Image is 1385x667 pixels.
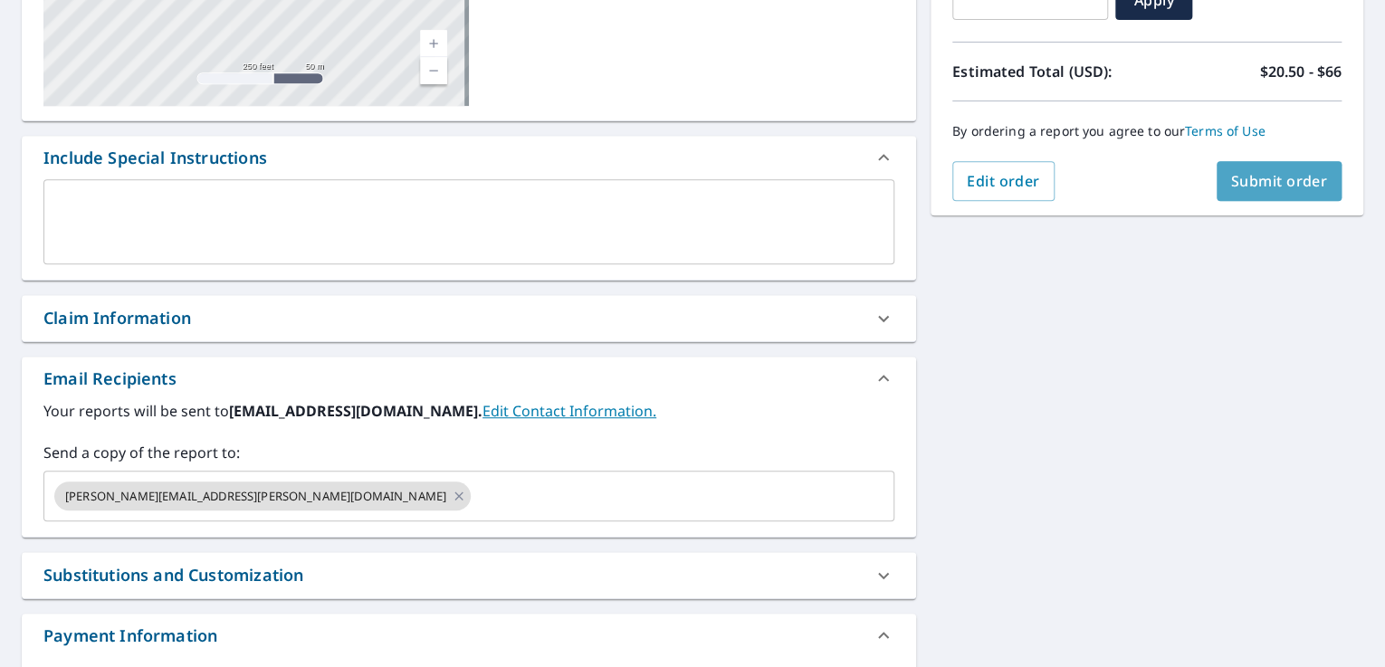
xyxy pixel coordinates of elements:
div: [PERSON_NAME][EMAIL_ADDRESS][PERSON_NAME][DOMAIN_NAME] [54,481,471,510]
button: Submit order [1217,161,1342,201]
div: Claim Information [22,295,916,341]
b: [EMAIL_ADDRESS][DOMAIN_NAME]. [229,401,482,421]
div: Email Recipients [43,367,177,391]
div: Payment Information [22,614,916,657]
button: Edit order [952,161,1055,201]
div: Claim Information [43,306,191,330]
p: $20.50 - $66 [1259,61,1342,82]
div: Include Special Instructions [22,136,916,179]
span: [PERSON_NAME][EMAIL_ADDRESS][PERSON_NAME][DOMAIN_NAME] [54,488,457,505]
div: Include Special Instructions [43,146,267,170]
div: Substitutions and Customization [22,552,916,598]
label: Send a copy of the report to: [43,442,894,463]
span: Edit order [967,171,1040,191]
a: EditContactInfo [482,401,656,421]
span: Submit order [1231,171,1328,191]
div: Substitutions and Customization [43,563,303,587]
p: Estimated Total (USD): [952,61,1147,82]
a: Current Level 17, Zoom Out [420,57,447,84]
label: Your reports will be sent to [43,400,894,422]
a: Terms of Use [1185,122,1266,139]
div: Email Recipients [22,357,916,400]
p: By ordering a report you agree to our [952,123,1342,139]
div: Payment Information [43,624,217,648]
a: Current Level 17, Zoom In [420,30,447,57]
